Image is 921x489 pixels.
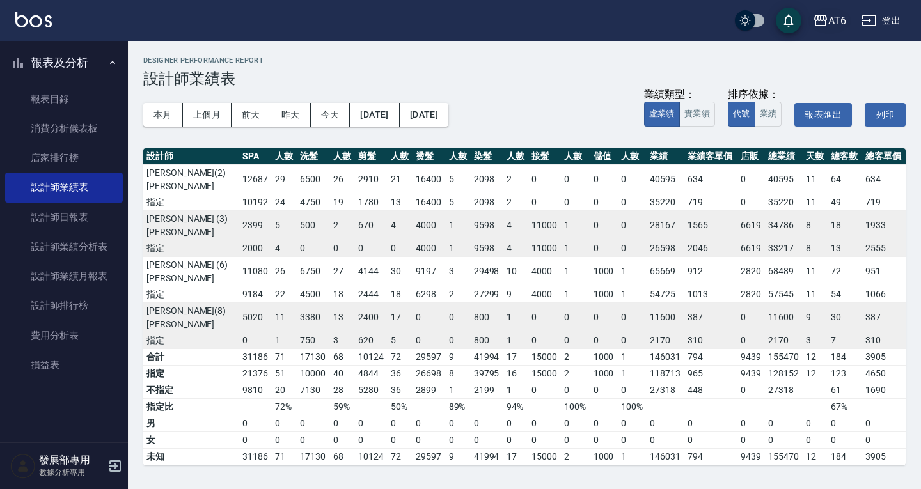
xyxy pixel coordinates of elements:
td: 9439 [737,365,765,382]
td: 12 [803,348,828,365]
td: 13 [330,302,355,332]
td: 49 [828,194,862,211]
a: 設計師排行榜 [5,291,123,320]
h5: 發展部專用 [39,454,104,467]
td: 13 [828,240,862,257]
td: 57545 [765,286,803,303]
td: 1000 [590,286,618,303]
td: 指定 [143,332,239,349]
th: 天數 [803,148,828,165]
td: 1 [503,382,528,398]
button: 實業績 [679,102,715,127]
td: 0 [528,382,561,398]
td: 0 [528,164,561,194]
td: 1 [446,210,471,240]
th: 店販 [737,148,765,165]
td: 2170 [647,332,685,349]
td: 1 [618,286,647,303]
td: 1 [561,240,590,257]
td: 9598 [471,210,503,240]
button: 昨天 [271,103,311,127]
td: 11 [803,286,828,303]
td: 15000 [528,365,561,382]
td: 17 [388,302,413,332]
td: 0 [590,210,618,240]
td: 3 [330,332,355,349]
td: 2199 [471,382,503,398]
td: 10000 [297,365,329,382]
td: 3 [446,256,471,286]
td: 40595 [647,164,685,194]
td: 6298 [413,286,445,303]
td: 2820 [737,286,765,303]
td: 21 [388,164,413,194]
td: 0 [528,332,561,349]
button: 報表匯出 [794,103,852,127]
button: 本月 [143,103,183,127]
th: 總客單價 [862,148,906,165]
td: 4 [503,240,528,257]
td: 9 [503,286,528,303]
button: 代號 [728,102,755,127]
th: 人數 [272,148,297,165]
td: 2 [561,348,590,365]
td: 1000 [590,256,618,286]
td: 36 [388,365,413,382]
td: 5 [388,332,413,349]
button: AT6 [808,8,851,34]
th: 人數 [561,148,590,165]
td: 2170 [765,332,803,349]
button: 登出 [856,9,906,33]
td: 11000 [528,240,561,257]
td: 9439 [737,348,765,365]
td: 18 [388,286,413,303]
td: 7 [828,332,862,349]
td: 54725 [647,286,685,303]
h3: 設計師業績表 [143,70,906,88]
td: 68489 [765,256,803,286]
td: 2 [330,210,355,240]
td: 0 [239,332,272,349]
td: 1000 [590,365,618,382]
td: 118713 [647,365,685,382]
td: 0 [590,194,618,211]
th: 洗髮 [297,148,329,165]
td: 10 [503,256,528,286]
td: 65669 [647,256,685,286]
td: 800 [471,332,503,349]
td: 41994 [471,348,503,365]
a: 設計師業績分析表 [5,232,123,261]
td: 12687 [239,164,272,194]
td: 68 [330,348,355,365]
td: 36 [388,382,413,398]
td: [PERSON_NAME] (6) - [PERSON_NAME] [143,256,239,286]
td: 29 [272,164,297,194]
th: 剪髮 [355,148,388,165]
td: 2098 [471,194,503,211]
button: 今天 [311,103,350,127]
td: 1000 [590,348,618,365]
td: 6500 [297,164,329,194]
td: 1 [561,256,590,286]
td: 2400 [355,302,388,332]
td: 2 [561,365,590,382]
td: 34786 [765,210,803,240]
td: 40 [330,365,355,382]
td: [PERSON_NAME](8) - [PERSON_NAME] [143,302,239,332]
td: 2910 [355,164,388,194]
td: 0 [618,332,647,349]
td: 27318 [647,382,685,398]
td: 5280 [355,382,388,398]
td: 5 [272,210,297,240]
td: 18 [828,210,862,240]
td: 1013 [684,286,737,303]
td: 9184 [239,286,272,303]
td: 3380 [297,302,329,332]
td: 387 [862,302,906,332]
td: 1 [272,332,297,349]
a: 損益表 [5,350,123,380]
td: 2899 [413,382,445,398]
td: 670 [355,210,388,240]
td: 4000 [413,210,445,240]
p: 數據分析專用 [39,467,104,478]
